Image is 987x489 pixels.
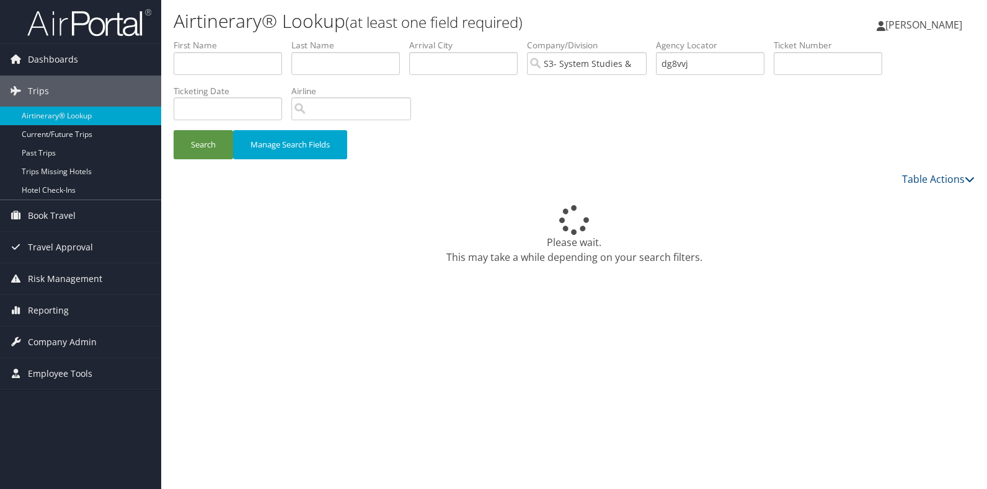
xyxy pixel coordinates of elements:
label: Company/Division [527,39,656,51]
span: Company Admin [28,327,97,358]
h1: Airtinerary® Lookup [174,8,707,34]
img: airportal-logo.png [27,8,151,37]
span: Book Travel [28,200,76,231]
label: Ticketing Date [174,85,291,97]
label: First Name [174,39,291,51]
label: Agency Locator [656,39,774,51]
a: Table Actions [902,172,975,186]
span: Employee Tools [28,358,92,389]
label: Airline [291,85,420,97]
span: Dashboards [28,44,78,75]
a: [PERSON_NAME] [877,6,975,43]
span: Reporting [28,295,69,326]
label: Arrival City [409,39,527,51]
span: Trips [28,76,49,107]
button: Search [174,130,233,159]
div: Please wait. This may take a while depending on your search filters. [174,205,975,265]
label: Last Name [291,39,409,51]
label: Ticket Number [774,39,892,51]
span: [PERSON_NAME] [885,18,962,32]
button: Manage Search Fields [233,130,347,159]
span: Travel Approval [28,232,93,263]
span: Risk Management [28,263,102,294]
small: (at least one field required) [345,12,523,32]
